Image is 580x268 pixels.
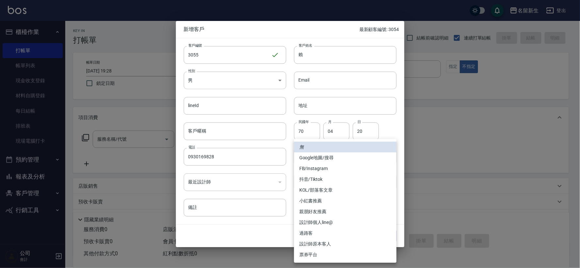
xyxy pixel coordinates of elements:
[294,185,397,196] li: KOL/部落客文章
[294,174,397,185] li: 抖音/Tiktok
[294,239,397,249] li: 設計師原本客人
[294,163,397,174] li: FB/Instagram
[299,144,304,150] em: 無
[294,206,397,217] li: 親朋好友推薦
[294,228,397,239] li: 過路客
[294,217,397,228] li: 設計師個人line@
[294,249,397,260] li: 票券平台
[294,152,397,163] li: Google地圖/搜尋
[294,196,397,206] li: 小紅書推薦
